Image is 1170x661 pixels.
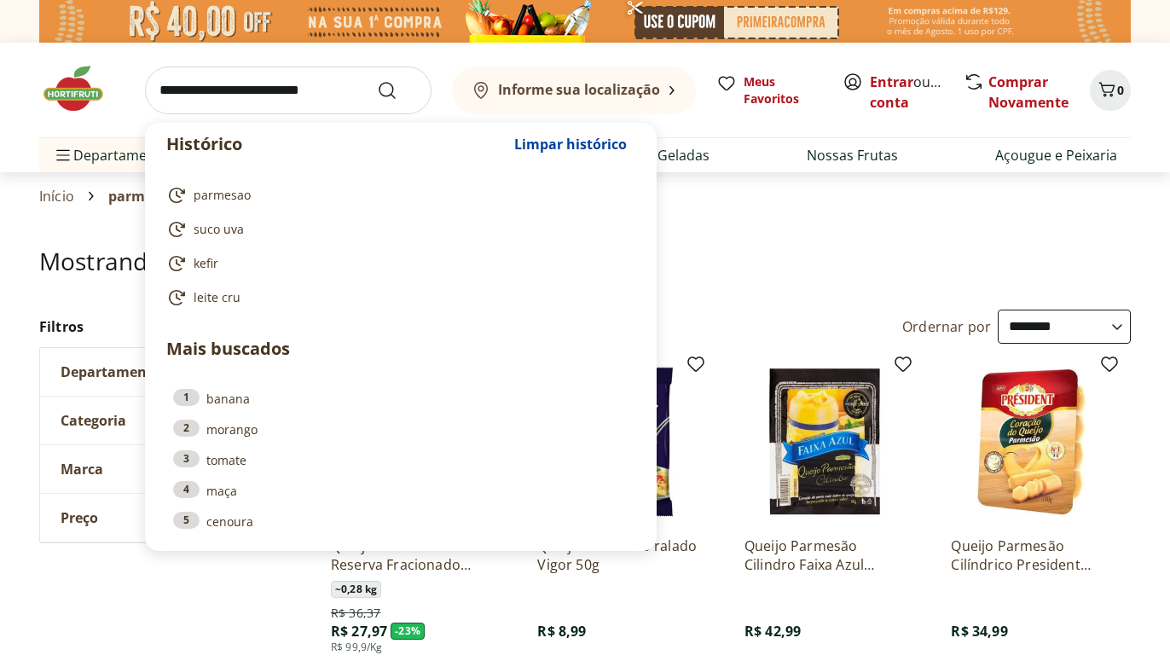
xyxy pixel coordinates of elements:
div: 2 [173,420,200,437]
a: Queijo Parmesão Reserva Fracionado [GEOGRAPHIC_DATA] [331,536,493,574]
button: Submit Search [377,80,418,101]
span: kefir [194,255,218,272]
span: R$ 36,37 [331,605,380,622]
span: Limpar histórico [514,137,627,151]
span: leite cru [194,289,240,306]
a: Açougue e Peixaria [995,145,1117,165]
a: Queijo Parmesão ralado Vigor 50g [537,536,699,574]
span: ou [870,72,946,113]
a: Entrar [870,72,913,91]
div: 5 [173,512,200,529]
span: ~ 0,28 kg [331,581,381,598]
input: search [145,67,432,114]
button: Informe sua localização [452,67,696,114]
a: kefir [166,253,628,274]
a: suco uva [166,219,628,240]
img: Queijo Parmesão Cilíndrico President 180g [951,361,1113,523]
span: R$ 8,99 [537,622,586,641]
span: - 23 % [391,623,425,640]
a: 3tomate [173,450,628,469]
a: Início [39,188,74,204]
span: Meus Favoritos [744,73,822,107]
a: Nossas Frutas [807,145,898,165]
span: suco uva [194,221,244,238]
a: 5cenoura [173,512,628,531]
button: Categoria [40,397,296,444]
span: R$ 99,9/Kg [331,641,383,654]
a: Queijo Parmesão Cilindro Faixa Azul Pacote 195g [744,536,906,574]
span: Departamentos [53,135,176,176]
img: Hortifruti [39,63,125,114]
a: leite cru [166,287,628,308]
div: 3 [173,450,200,467]
span: R$ 42,99 [744,622,801,641]
a: Criar conta [870,72,964,112]
a: parmesao [166,185,628,206]
h1: Mostrando resultados para: [39,247,1131,275]
img: Queijo Parmesão Cilindro Faixa Azul Pacote 195g [744,361,906,523]
button: Marca [40,445,296,493]
button: Menu [53,135,73,176]
a: Meus Favoritos [716,73,822,107]
span: R$ 34,99 [951,622,1007,641]
span: Departamento [61,363,161,380]
a: 4maça [173,481,628,500]
span: 0 [1117,82,1124,98]
a: Comprar Novamente [988,72,1069,112]
span: Categoria [61,412,126,429]
span: parmesao [194,187,251,204]
p: Mais buscados [166,336,635,362]
a: Queijo Parmesão Cilíndrico President 180g [951,536,1113,574]
b: Informe sua localização [498,80,660,99]
div: 1 [173,389,200,406]
span: parmesao [108,188,177,204]
button: Limpar histórico [506,124,635,165]
button: Departamento [40,348,296,396]
div: 4 [173,481,200,498]
span: Marca [61,461,103,478]
button: Preço [40,494,296,542]
span: R$ 27,97 [331,622,387,641]
span: Preço [61,509,98,526]
label: Ordernar por [902,317,991,336]
p: Histórico [166,132,506,156]
a: 1banana [173,389,628,408]
button: Carrinho [1090,70,1131,111]
a: 2morango [173,420,628,438]
h2: Filtros [39,310,297,344]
